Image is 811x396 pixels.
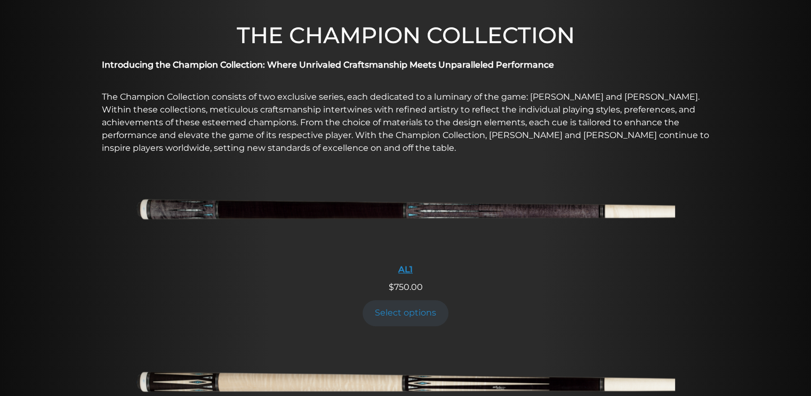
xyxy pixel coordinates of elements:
[102,91,710,155] p: The Champion Collection consists of two exclusive series, each dedicated to a luminary of the gam...
[136,168,675,258] img: AL1
[102,60,554,70] strong: Introducing the Champion Collection: Where Unrivaled Craftsmanship Meets Unparalleled Performance
[136,264,675,274] div: AL1
[389,282,423,292] span: 750.00
[389,282,394,292] span: $
[363,300,449,326] a: Add to cart: “AL1”
[136,168,675,281] a: AL1 AL1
